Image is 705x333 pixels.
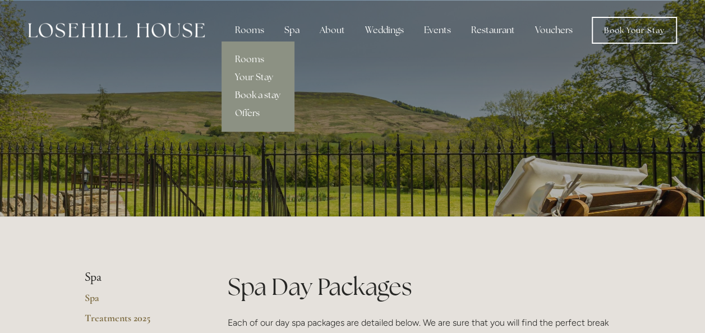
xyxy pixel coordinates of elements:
li: Spa [85,270,192,285]
h1: Spa Day Packages [228,270,621,303]
a: Offers [222,104,294,122]
div: Restaurant [462,19,524,41]
a: Treatments 2025 [85,312,192,332]
a: Your Stay [222,68,294,86]
a: Spa [85,292,192,312]
a: Vouchers [526,19,582,41]
div: Spa [275,19,308,41]
a: Book a stay [222,86,294,104]
div: Weddings [356,19,413,41]
div: Events [415,19,460,41]
a: Book Your Stay [592,17,677,44]
div: Rooms [226,19,273,41]
div: About [311,19,354,41]
a: Rooms [222,50,294,68]
img: Losehill House [28,23,205,38]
